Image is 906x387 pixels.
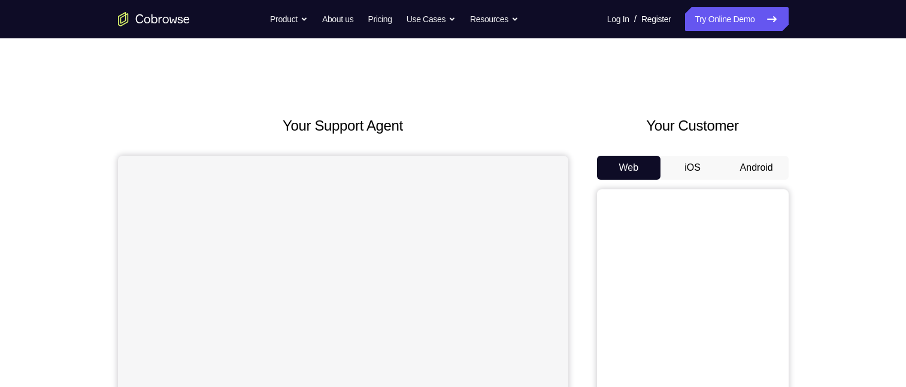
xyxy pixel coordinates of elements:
a: About us [322,7,353,31]
button: Use Cases [407,7,456,31]
a: Register [641,7,671,31]
button: Android [725,156,789,180]
a: Try Online Demo [685,7,788,31]
a: Log In [607,7,629,31]
h2: Your Support Agent [118,115,568,137]
button: iOS [660,156,725,180]
span: / [634,12,637,26]
a: Pricing [368,7,392,31]
button: Product [270,7,308,31]
h2: Your Customer [597,115,789,137]
button: Web [597,156,661,180]
button: Resources [470,7,519,31]
a: Go to the home page [118,12,190,26]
